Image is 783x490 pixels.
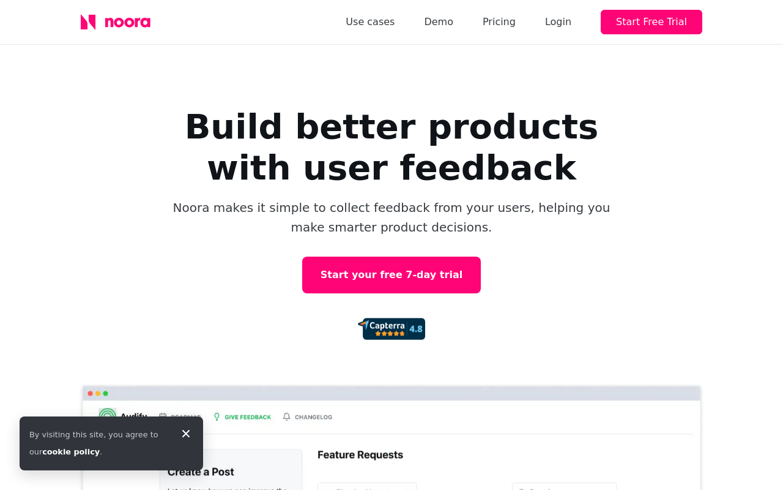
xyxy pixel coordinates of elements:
[147,106,636,188] h1: Build better products with user feedback
[302,257,481,293] a: Start your free 7-day trial
[42,447,100,456] a: cookie policy
[346,13,395,31] a: Use cases
[483,13,516,31] a: Pricing
[171,198,612,237] p: Noora makes it simple to collect feedback from your users, helping you make smarter product decis...
[358,318,425,340] img: 92d72d4f0927c2c8b0462b8c7b01ca97.png
[29,426,169,461] div: By visiting this site, you agree to our .
[545,13,571,31] div: Login
[424,13,453,31] a: Demo
[601,10,702,34] button: Start Free Trial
